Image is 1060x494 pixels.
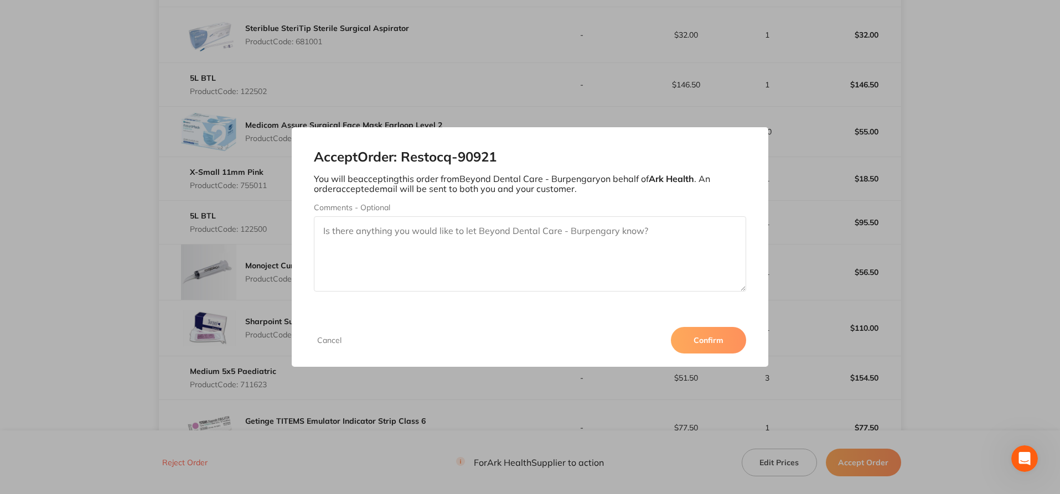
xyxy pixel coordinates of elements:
[314,149,747,165] h2: Accept Order: Restocq- 90921
[314,174,747,194] p: You will be accepting this order from Beyond Dental Care - Burpengary on behalf of . An order acc...
[649,173,694,184] b: Ark Health
[671,327,746,353] button: Confirm
[1011,445,1038,472] iframe: Intercom live chat
[314,335,345,345] button: Cancel
[314,203,747,212] label: Comments - Optional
